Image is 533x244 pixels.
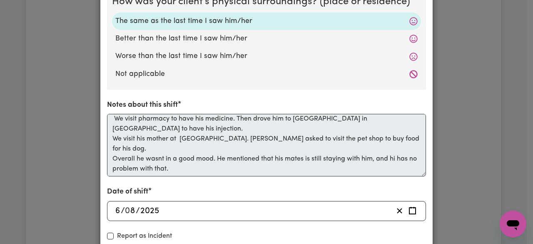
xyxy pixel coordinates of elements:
[115,205,121,217] input: --
[125,207,130,215] span: 0
[136,206,140,216] span: /
[121,206,125,216] span: /
[500,211,526,237] iframe: Button to launch messaging window
[107,186,148,197] label: Date of shift
[406,205,419,217] button: Enter the date of shift
[107,114,426,176] textarea: Met [PERSON_NAME] at his home address. We visit pharmacy to have his medicine. Then drove him to ...
[107,100,178,111] label: Notes about this shift
[117,231,172,241] label: Report as Incident
[115,69,418,80] label: Not applicable
[115,16,418,27] label: The same as the last time I saw him/her
[125,205,136,217] input: --
[140,205,159,217] input: ----
[393,205,406,217] button: Clear date of shift
[115,51,418,62] label: Worse than the last time I saw him/her
[115,33,418,44] label: Better than the last time I saw him/her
